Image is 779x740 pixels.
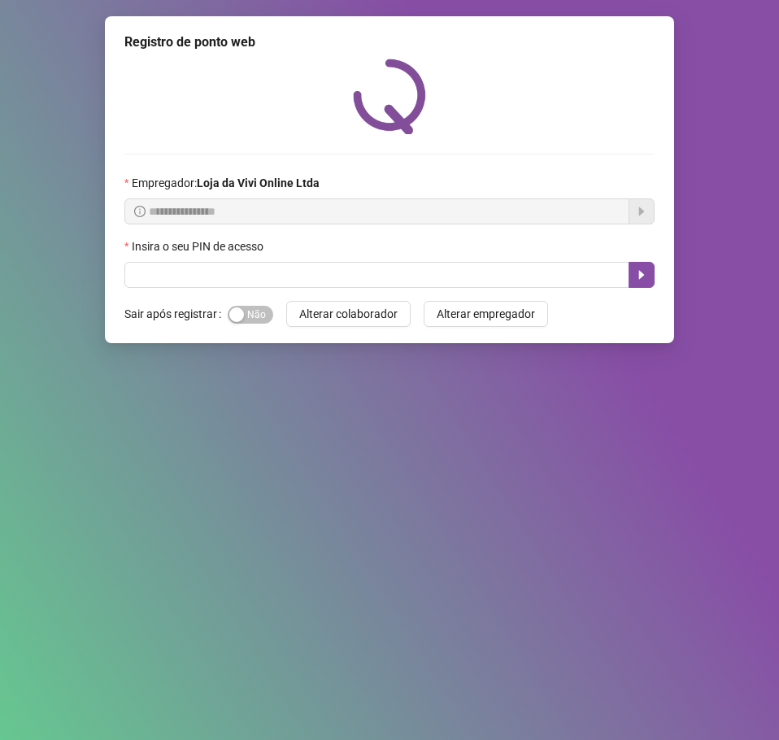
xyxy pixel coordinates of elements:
[124,237,274,255] label: Insira o seu PIN de acesso
[424,301,548,327] button: Alterar empregador
[299,305,398,323] span: Alterar colaborador
[124,33,655,52] div: Registro de ponto web
[197,176,320,189] strong: Loja da Vivi Online Ltda
[132,174,320,192] span: Empregador :
[124,301,228,327] label: Sair após registrar
[437,305,535,323] span: Alterar empregador
[286,301,411,327] button: Alterar colaborador
[134,206,146,217] span: info-circle
[353,59,426,134] img: QRPoint
[635,268,648,281] span: caret-right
